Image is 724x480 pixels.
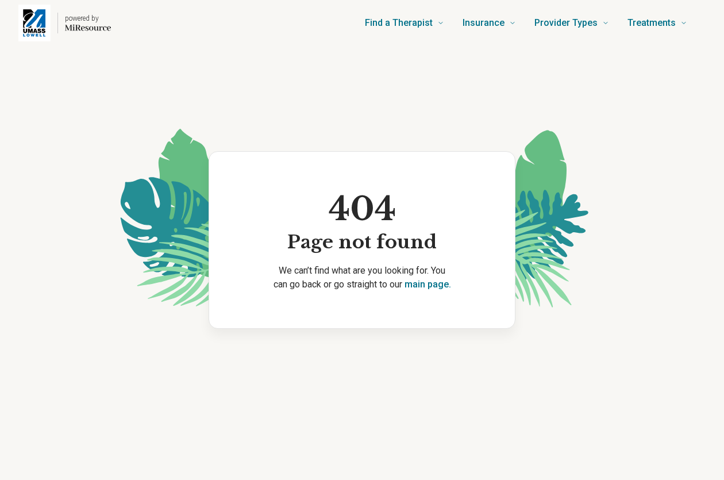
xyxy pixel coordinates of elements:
[65,14,111,23] p: powered by
[627,15,676,31] span: Treatments
[287,231,437,255] span: Page not found
[365,15,433,31] span: Find a Therapist
[287,189,437,231] span: 404
[534,15,598,31] span: Provider Types
[228,264,496,291] p: We can’t find what are you looking for. You can go back or go straight to our
[463,15,505,31] span: Insurance
[18,5,111,41] a: Home page
[405,279,451,290] a: main page.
